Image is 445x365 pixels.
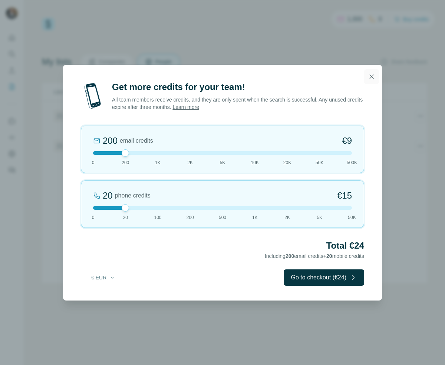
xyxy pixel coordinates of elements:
[265,253,364,259] span: Including email credits + mobile credits
[81,240,364,252] h2: Total €24
[103,190,113,202] div: 20
[187,214,194,221] span: 200
[122,159,129,166] span: 200
[81,81,105,111] img: mobile-phone
[316,159,323,166] span: 50K
[283,159,291,166] span: 20K
[284,269,364,286] button: Go to checkout (€24)
[317,214,322,221] span: 5K
[187,159,193,166] span: 2K
[220,159,225,166] span: 5K
[155,159,161,166] span: 1K
[219,214,226,221] span: 500
[123,214,128,221] span: 20
[284,214,290,221] span: 2K
[115,191,151,200] span: phone credits
[286,253,294,259] span: 200
[348,214,356,221] span: 50K
[347,159,357,166] span: 500K
[86,271,121,284] button: € EUR
[337,190,352,202] span: €15
[92,159,95,166] span: 0
[120,136,153,145] span: email credits
[172,104,199,110] a: Learn more
[326,253,332,259] span: 20
[112,96,364,111] p: All team members receive credits, and they are only spent when the search is successful. Any unus...
[154,214,161,221] span: 100
[103,135,118,147] div: 200
[342,135,352,147] span: €9
[252,214,258,221] span: 1K
[251,159,259,166] span: 10K
[92,214,95,221] span: 0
